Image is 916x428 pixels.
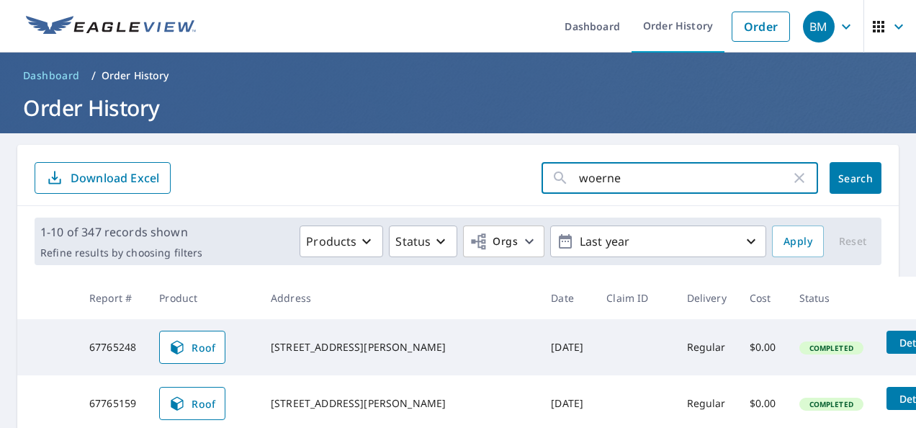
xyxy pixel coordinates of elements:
th: Product [148,277,259,319]
p: Refine results by choosing filters [40,246,202,259]
button: Orgs [463,226,544,257]
th: Delivery [675,277,738,319]
span: Apply [783,233,812,251]
p: Last year [574,229,742,254]
h1: Order History [17,93,899,122]
th: Report # [78,277,148,319]
td: 67765248 [78,319,148,375]
nav: breadcrumb [17,64,899,87]
img: EV Logo [26,16,196,37]
p: Products [306,233,356,250]
th: Address [259,277,539,319]
button: Apply [772,226,824,257]
th: Cost [738,277,788,319]
a: Dashboard [17,64,86,87]
p: Order History [102,68,169,83]
span: Search [841,171,870,185]
td: Regular [675,319,738,375]
button: Download Excel [35,162,171,194]
span: Dashboard [23,68,80,83]
a: Order [732,12,790,42]
th: Claim ID [595,277,675,319]
p: Status [395,233,431,250]
span: Roof [169,339,216,356]
p: Download Excel [71,170,159,186]
button: Status [389,226,457,257]
p: 1-10 of 347 records shown [40,223,202,241]
button: Last year [550,226,766,257]
td: $0.00 [738,319,788,375]
div: [STREET_ADDRESS][PERSON_NAME] [271,396,528,411]
th: Status [788,277,875,319]
button: Products [300,226,383,257]
input: Address, Report #, Claim ID, etc. [579,158,791,198]
span: Completed [801,343,862,353]
button: Search [830,162,881,194]
li: / [91,67,96,84]
a: Roof [159,331,225,364]
div: [STREET_ADDRESS][PERSON_NAME] [271,340,528,355]
a: Roof [159,387,225,420]
span: Roof [169,395,216,412]
div: BM [803,11,835,43]
span: Completed [801,399,862,409]
span: Orgs [470,233,518,251]
td: [DATE] [539,319,595,375]
th: Date [539,277,595,319]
